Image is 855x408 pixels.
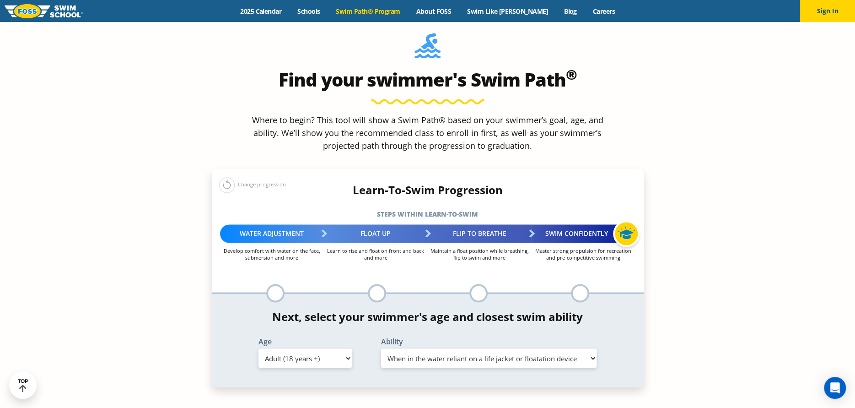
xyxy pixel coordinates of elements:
label: Ability [381,337,597,345]
p: Where to begin? This tool will show a Swim Path® based on your swimmer’s goal, age, and ability. ... [248,114,607,152]
div: Swim Confidently [532,224,635,243]
h4: Learn-To-Swim Progression [212,184,644,196]
div: Open Intercom Messenger [824,377,846,399]
label: Age [258,337,352,345]
p: Develop comfort with water on the face, submersion and more [220,247,324,261]
a: Swim Like [PERSON_NAME] [459,7,556,16]
div: TOP [18,378,28,392]
div: Float Up [324,224,428,243]
img: FOSS Swim School Logo [5,4,83,18]
a: Blog [556,7,585,16]
h5: Steps within Learn-to-Swim [212,208,644,221]
div: Change progression [219,177,286,193]
a: Swim Path® Program [328,7,408,16]
h4: Next, select your swimmer's age and closest swim ability [212,310,644,323]
p: Master strong propulsion for recreation and pre-competitive swimming [532,247,635,261]
a: Schools [290,7,328,16]
div: Water Adjustment [220,224,324,243]
h2: Find your swimmer's Swim Path [212,69,644,91]
img: Foss-Location-Swimming-Pool-Person.svg [414,33,441,64]
a: About FOSS [408,7,459,16]
p: Maintain a float position while breathing, flip to swim and more [428,247,532,261]
a: Careers [585,7,623,16]
a: 2025 Calendar [232,7,290,16]
sup: ® [566,65,577,84]
div: Flip to Breathe [428,224,532,243]
p: Learn to rise and float on front and back and more [324,247,428,261]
